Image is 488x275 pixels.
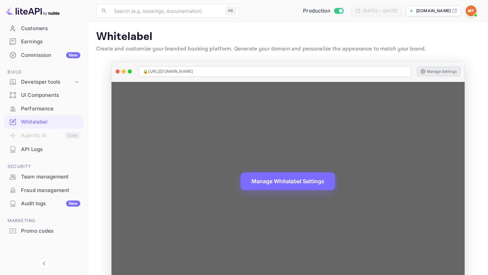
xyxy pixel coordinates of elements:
div: Commission [21,51,80,59]
div: Whitelabel [21,118,80,126]
div: [DATE] — [DATE] [363,8,397,14]
span: Security [4,163,84,170]
div: Developer tools [21,78,74,86]
div: CommissionNew [4,49,84,62]
a: CommissionNew [4,49,84,61]
span: 🔒 [URL][DOMAIN_NAME] [143,68,193,75]
a: UI Components [4,89,84,101]
div: Performance [21,105,80,113]
button: Manage Whitelabel Settings [241,172,335,190]
a: Fraud management [4,184,84,196]
img: LiteAPI logo [5,5,60,16]
p: Create and customize your branded booking platform. Generate your domain and personalize the appe... [96,45,480,53]
img: Minerave Travel [466,5,476,16]
div: New [66,200,80,207]
button: Manage Settings [417,67,461,76]
div: ⌘K [226,6,236,15]
p: [DOMAIN_NAME] [416,8,451,14]
a: Team management [4,170,84,183]
div: Customers [21,25,80,33]
div: Audit logsNew [4,197,84,210]
div: Promo codes [4,225,84,238]
div: New [66,52,80,58]
button: Collapse navigation [38,257,50,270]
div: Earnings [21,38,80,46]
a: API Logs [4,143,84,155]
div: Team management [4,170,84,184]
a: Promo codes [4,225,84,237]
p: Whitelabel [96,30,480,44]
div: Audit logs [21,200,80,208]
div: Team management [21,173,80,181]
div: API Logs [21,146,80,153]
div: Fraud management [21,187,80,194]
div: UI Components [21,91,80,99]
div: Whitelabel [4,115,84,129]
div: UI Components [4,89,84,102]
div: Performance [4,102,84,115]
a: Earnings [4,35,84,48]
a: Performance [4,102,84,115]
a: Customers [4,22,84,35]
div: Promo codes [21,227,80,235]
span: Production [303,7,330,15]
span: Marketing [4,217,84,225]
input: Search (e.g. bookings, documentation) [110,4,223,18]
a: Whitelabel [4,115,84,128]
span: Build [4,68,84,76]
div: Developer tools [4,76,84,88]
a: Audit logsNew [4,197,84,210]
div: Switch to Sandbox mode [300,7,346,15]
